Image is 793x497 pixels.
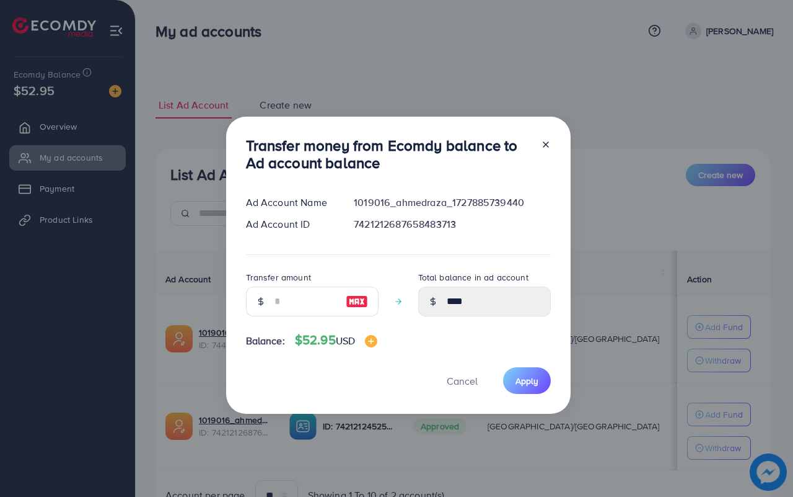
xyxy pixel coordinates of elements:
[431,367,493,394] button: Cancel
[418,271,528,284] label: Total balance in ad account
[236,195,344,210] div: Ad Account Name
[503,367,551,394] button: Apply
[295,333,377,348] h4: $52.95
[236,217,344,231] div: Ad Account ID
[336,334,355,347] span: USD
[447,374,478,388] span: Cancel
[246,334,285,348] span: Balance:
[246,271,311,284] label: Transfer amount
[515,375,538,387] span: Apply
[346,294,368,309] img: image
[344,217,560,231] div: 7421212687658483713
[246,137,531,172] h3: Transfer money from Ecomdy balance to Ad account balance
[344,195,560,210] div: 1019016_ahmedraza_1727885739440
[365,335,377,347] img: image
